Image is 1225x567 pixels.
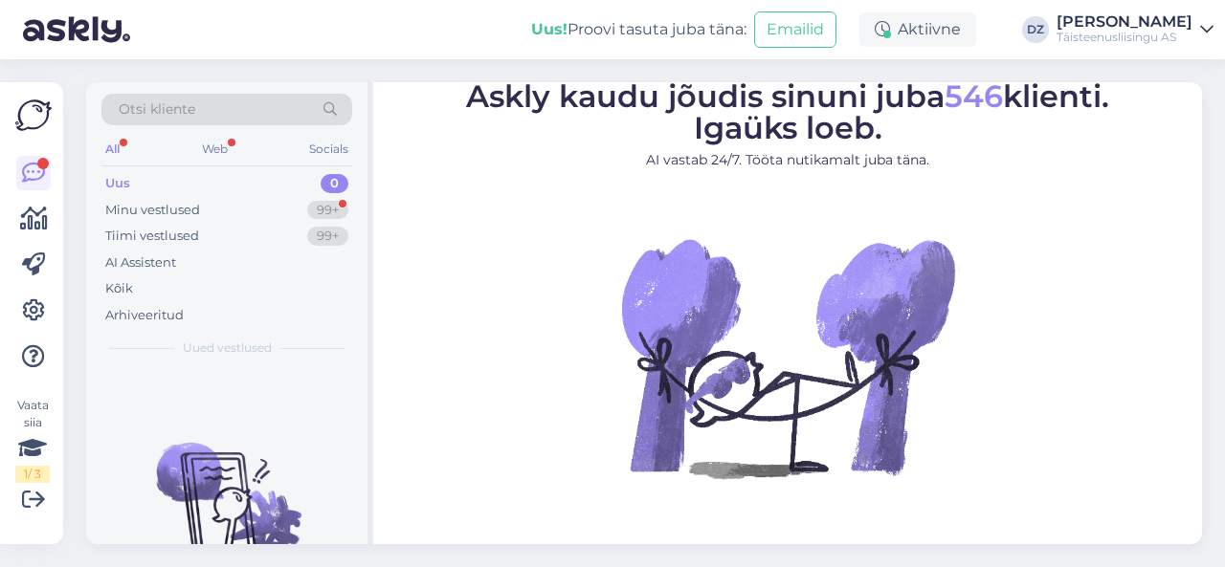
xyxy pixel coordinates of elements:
[531,18,746,41] div: Proovi tasuta juba täna:
[105,306,184,325] div: Arhiveeritud
[945,77,1003,115] span: 546
[466,150,1109,170] p: AI vastab 24/7. Tööta nutikamalt juba täna.
[307,201,348,220] div: 99+
[101,137,123,162] div: All
[119,99,195,120] span: Otsi kliente
[1057,14,1192,30] div: [PERSON_NAME]
[198,137,232,162] div: Web
[1057,14,1214,45] a: [PERSON_NAME]Täisteenusliisingu AS
[1022,16,1049,43] div: DZ
[859,12,976,47] div: Aktiivne
[615,185,960,530] img: No Chat active
[305,137,352,162] div: Socials
[105,201,200,220] div: Minu vestlused
[321,174,348,193] div: 0
[307,227,348,246] div: 99+
[183,339,272,357] span: Uued vestlused
[754,11,836,48] button: Emailid
[15,397,50,483] div: Vaata siia
[105,279,133,298] div: Kõik
[105,253,176,273] div: AI Assistent
[15,466,50,483] div: 1 / 3
[531,20,568,38] b: Uus!
[105,174,130,193] div: Uus
[105,227,199,246] div: Tiimi vestlused
[466,77,1109,146] span: Askly kaudu jõudis sinuni juba klienti. Igaüks loeb.
[1057,30,1192,45] div: Täisteenusliisingu AS
[15,98,52,133] img: Askly Logo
